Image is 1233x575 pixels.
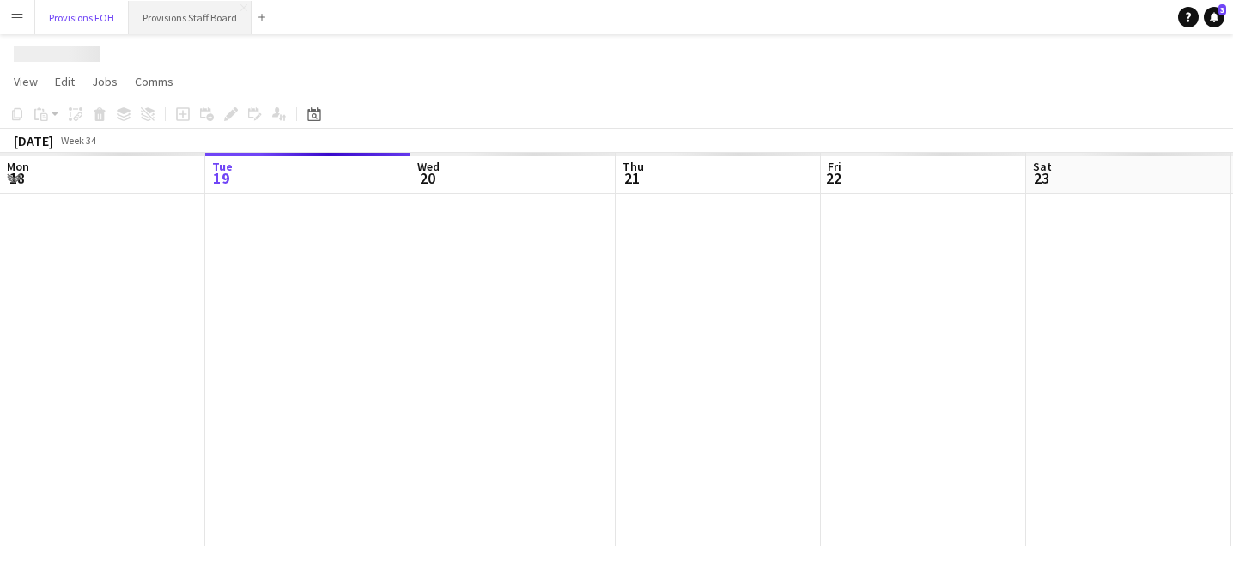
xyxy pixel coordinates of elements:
[825,168,841,188] span: 22
[55,74,75,89] span: Edit
[135,74,173,89] span: Comms
[7,159,29,174] span: Mon
[85,70,125,93] a: Jobs
[1218,4,1226,15] span: 3
[128,70,180,93] a: Comms
[210,168,233,188] span: 19
[1033,159,1052,174] span: Sat
[620,168,644,188] span: 21
[4,168,29,188] span: 18
[48,70,82,93] a: Edit
[212,159,233,174] span: Tue
[1204,7,1224,27] a: 3
[623,159,644,174] span: Thu
[14,132,53,149] div: [DATE]
[828,159,841,174] span: Fri
[92,74,118,89] span: Jobs
[35,1,129,34] button: Provisions FOH
[14,74,38,89] span: View
[417,159,440,174] span: Wed
[57,134,100,147] span: Week 34
[415,168,440,188] span: 20
[1030,168,1052,188] span: 23
[129,1,252,34] button: Provisions Staff Board
[7,70,45,93] a: View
